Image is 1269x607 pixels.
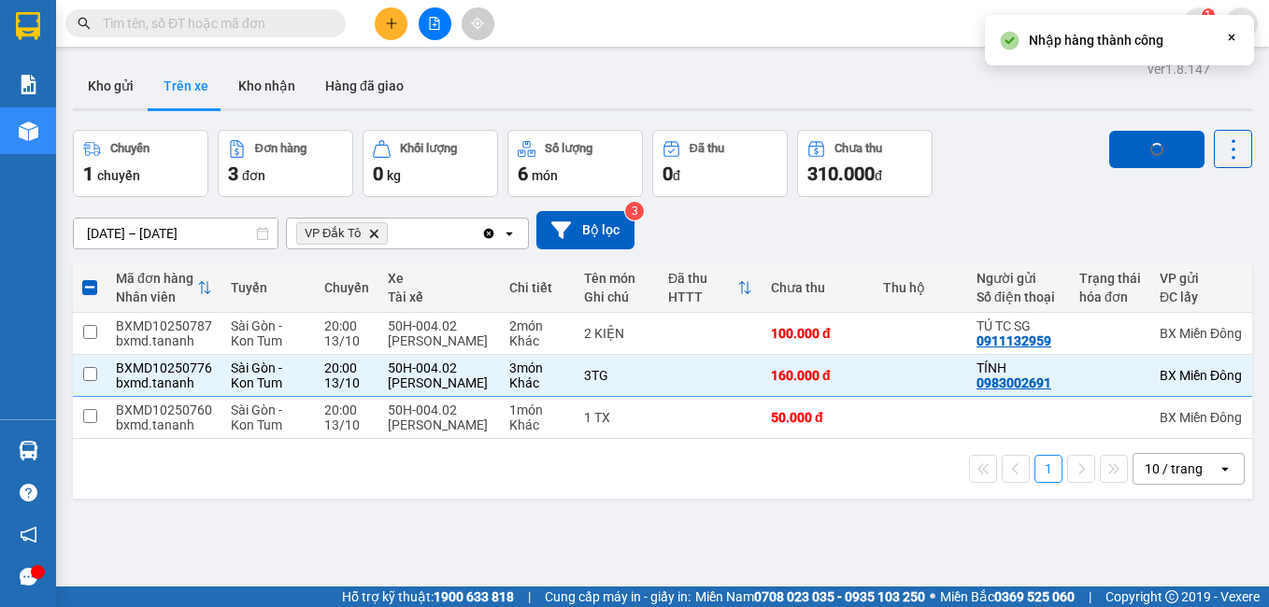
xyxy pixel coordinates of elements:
[940,586,1075,607] span: Miền Bắc
[375,7,407,40] button: plus
[324,333,369,348] div: 13/10
[509,280,565,295] div: Chi tiết
[19,75,38,94] img: solution-icon
[116,375,212,390] div: bxmd.tananh
[1160,271,1266,286] div: VP gửi
[625,202,644,220] sup: 3
[388,289,491,304] div: Tài xế
[400,142,457,155] div: Khối lượng
[110,142,150,155] div: Chuyến
[116,360,212,375] div: BXMD10250776
[116,318,212,333] div: BXMD10250787
[73,64,149,108] button: Kho gửi
[19,121,38,141] img: warehouse-icon
[1079,271,1141,286] div: Trạng thái
[584,289,649,304] div: Ghi chú
[242,168,265,183] span: đơn
[509,402,565,417] div: 1 món
[518,162,528,185] span: 6
[116,333,212,348] div: bxmd.tananh
[1074,11,1183,35] span: vpdt.tananh
[324,318,369,333] div: 20:00
[1224,30,1239,45] svg: Close
[797,130,933,197] button: Chưa thu310.000đ
[509,375,565,390] div: Khác
[16,12,40,40] img: logo-vxr
[116,417,212,432] div: bxmd.tananh
[388,375,491,390] div: [PERSON_NAME]
[673,168,680,183] span: đ
[392,224,393,243] input: Selected VP Đắk Tô.
[471,17,484,30] span: aim
[1165,590,1178,603] span: copyright
[930,593,935,600] span: ⚪️
[509,360,565,375] div: 3 món
[388,402,491,417] div: 50H-004.02
[428,17,441,30] span: file-add
[103,13,323,34] input: Tìm tên, số ĐT hoặc mã đơn
[324,417,369,432] div: 13/10
[324,375,369,390] div: 13/10
[385,17,398,30] span: plus
[1109,131,1205,168] button: loading Nhập hàng
[977,271,1061,286] div: Người gửi
[363,130,498,197] button: Khối lượng0kg
[771,410,864,425] div: 50.000 đ
[1160,289,1266,304] div: ĐC lấy
[218,130,353,197] button: Đơn hàng3đơn
[807,162,875,185] span: 310.000
[74,219,278,248] input: Select a date range.
[324,280,369,295] div: Chuyến
[502,226,517,241] svg: open
[1145,459,1203,478] div: 10 / trang
[584,410,649,425] div: 1 TX
[584,368,649,383] div: 3TG
[324,360,369,375] div: 20:00
[342,586,514,607] span: Hỗ trợ kỹ thuật:
[695,586,925,607] span: Miền Nam
[296,222,388,245] span: VP Đắk Tô, close by backspace
[663,162,673,185] span: 0
[149,64,223,108] button: Trên xe
[690,142,724,155] div: Đã thu
[668,271,737,286] div: Đã thu
[434,589,514,604] strong: 1900 633 818
[78,17,91,30] span: search
[73,130,208,197] button: Chuyến1chuyến
[834,142,882,155] div: Chưa thu
[387,168,401,183] span: kg
[388,318,491,333] div: 50H-004.02
[368,228,379,239] svg: Delete
[528,586,531,607] span: |
[883,280,958,295] div: Thu hộ
[20,484,37,501] span: question-circle
[1089,586,1091,607] span: |
[462,7,494,40] button: aim
[116,289,197,304] div: Nhân viên
[481,226,496,241] svg: Clear all
[223,64,310,108] button: Kho nhận
[771,280,864,295] div: Chưa thu
[659,263,762,313] th: Toggle SortBy
[771,368,864,383] div: 160.000 đ
[305,226,361,241] span: VP Đắk Tô
[255,142,307,155] div: Đơn hàng
[419,7,451,40] button: file-add
[545,586,691,607] span: Cung cấp máy in - giấy in:
[977,333,1051,348] div: 0911132959
[388,271,491,286] div: Xe
[545,142,592,155] div: Số lượng
[1225,7,1258,40] button: caret-down
[1218,461,1233,476] svg: open
[231,318,282,348] span: Sài Gòn - Kon Tum
[584,271,649,286] div: Tên món
[532,168,558,183] span: món
[388,417,491,432] div: [PERSON_NAME]
[388,360,491,375] div: 50H-004.02
[20,526,37,543] span: notification
[977,318,1061,333] div: TÚ TC SG
[875,168,882,183] span: đ
[1079,289,1141,304] div: hóa đơn
[231,402,282,432] span: Sài Gòn - Kon Tum
[977,289,1061,304] div: Số điện thoại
